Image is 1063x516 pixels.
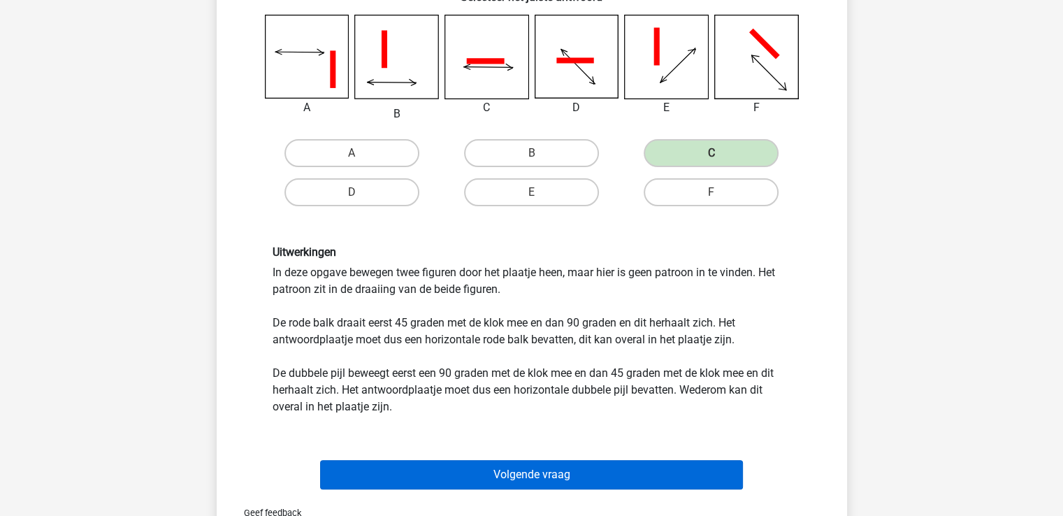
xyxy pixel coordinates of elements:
[284,178,419,206] label: D
[434,99,540,116] div: C
[614,99,719,116] div: E
[524,99,630,116] div: D
[254,99,360,116] div: A
[464,139,599,167] label: B
[344,106,449,122] div: B
[320,460,743,489] button: Volgende vraag
[464,178,599,206] label: E
[273,245,791,259] h6: Uitwerkingen
[644,139,779,167] label: C
[644,178,779,206] label: F
[262,245,802,415] div: In deze opgave bewegen twee figuren door het plaatje heen, maar hier is geen patroon in te vinden...
[284,139,419,167] label: A
[704,99,809,116] div: F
